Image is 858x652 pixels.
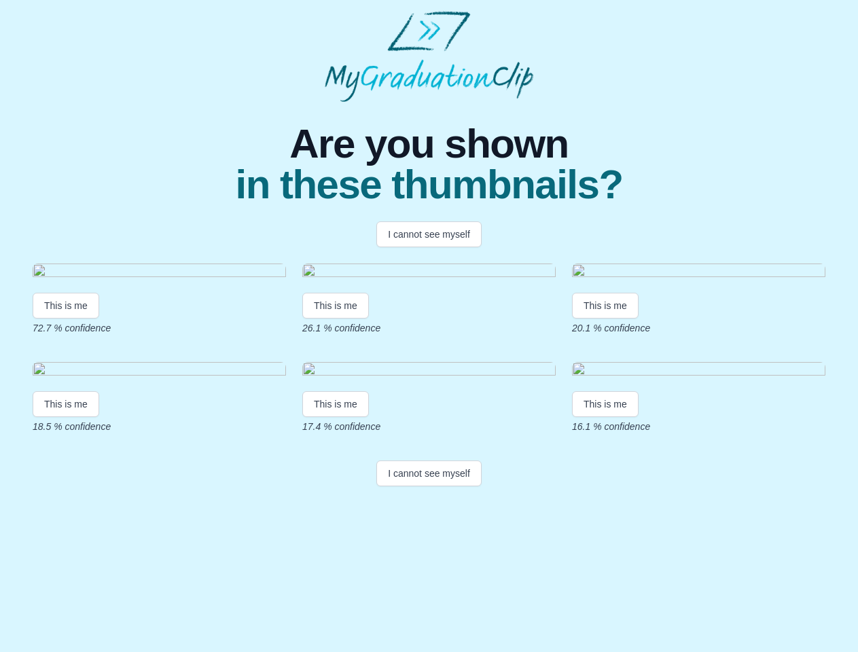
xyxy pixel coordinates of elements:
button: This is me [572,293,639,319]
img: bc4da301dd1eee67e5c0ec9015be042d6ae3df57.gif [33,362,286,380]
p: 72.7 % confidence [33,321,286,335]
button: This is me [572,391,639,417]
button: I cannot see myself [376,460,482,486]
img: 72427d80d6f8b883b0a6848ef639e5dc39b00ef3.gif [33,264,286,282]
img: 4335aedda52cefb9e42ba3a8a786af9246275b86.gif [572,362,825,380]
button: I cannot see myself [376,221,482,247]
img: 2fa3448fe9304bc85fc7cf75083e7e2dd64ebfaf.gif [572,264,825,282]
button: This is me [302,293,369,319]
p: 16.1 % confidence [572,420,825,433]
button: This is me [33,391,99,417]
p: 20.1 % confidence [572,321,825,335]
span: Are you shown [235,124,622,164]
button: This is me [302,391,369,417]
p: 26.1 % confidence [302,321,556,335]
img: MyGraduationClip [325,11,534,102]
button: This is me [33,293,99,319]
p: 18.5 % confidence [33,420,286,433]
img: 0f9dd00715d96473c1fe4d6039d8f72231357f9d.gif [302,264,556,282]
img: 27c79de7a449055d3ded5ecb9f751e58c9ec39e9.gif [302,362,556,380]
span: in these thumbnails? [235,164,622,205]
p: 17.4 % confidence [302,420,556,433]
